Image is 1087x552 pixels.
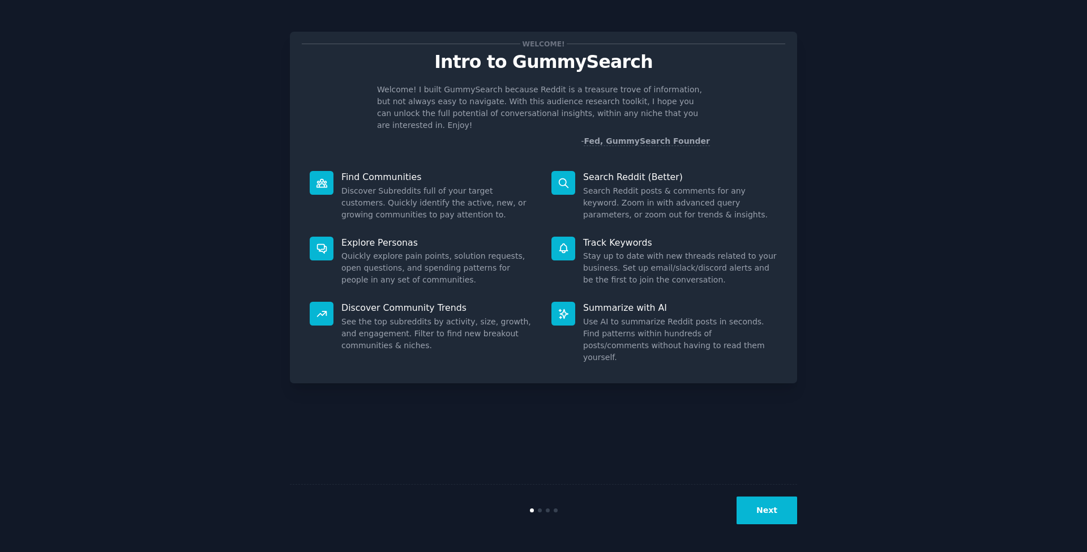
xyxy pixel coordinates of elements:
dd: Discover Subreddits full of your target customers. Quickly identify the active, new, or growing c... [341,185,536,221]
p: Summarize with AI [583,302,777,314]
p: Intro to GummySearch [302,52,785,72]
dd: Search Reddit posts & comments for any keyword. Zoom in with advanced query parameters, or zoom o... [583,185,777,221]
button: Next [737,497,797,524]
p: Track Keywords [583,237,777,249]
span: Welcome! [520,38,567,50]
dd: See the top subreddits by activity, size, growth, and engagement. Filter to find new breakout com... [341,316,536,352]
dd: Stay up to date with new threads related to your business. Set up email/slack/discord alerts and ... [583,250,777,286]
div: - [581,135,710,147]
dd: Quickly explore pain points, solution requests, open questions, and spending patterns for people ... [341,250,536,286]
p: Find Communities [341,171,536,183]
a: Fed, GummySearch Founder [584,136,710,146]
dd: Use AI to summarize Reddit posts in seconds. Find patterns within hundreds of posts/comments with... [583,316,777,363]
p: Discover Community Trends [341,302,536,314]
p: Explore Personas [341,237,536,249]
p: Search Reddit (Better) [583,171,777,183]
p: Welcome! I built GummySearch because Reddit is a treasure trove of information, but not always ea... [377,84,710,131]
